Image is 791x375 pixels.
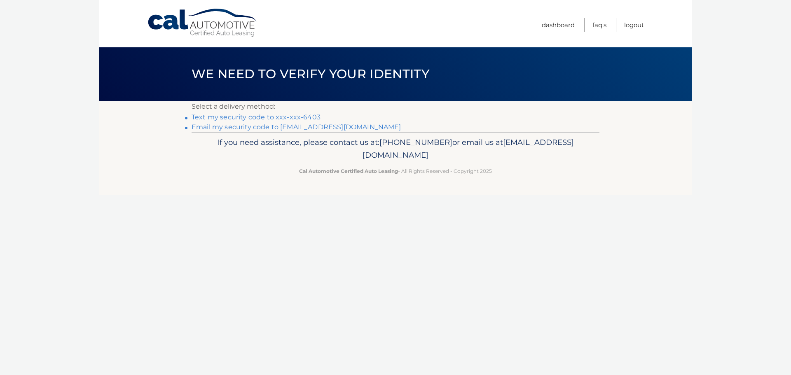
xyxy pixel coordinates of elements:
p: If you need assistance, please contact us at: or email us at [197,136,594,162]
p: Select a delivery method: [192,101,599,112]
a: Email my security code to [EMAIL_ADDRESS][DOMAIN_NAME] [192,123,401,131]
strong: Cal Automotive Certified Auto Leasing [299,168,398,174]
span: [PHONE_NUMBER] [379,137,452,147]
a: FAQ's [592,18,606,32]
a: Cal Automotive [147,8,258,37]
span: We need to verify your identity [192,66,429,82]
p: - All Rights Reserved - Copyright 2025 [197,167,594,175]
a: Text my security code to xxx-xxx-6403 [192,113,321,121]
a: Logout [624,18,644,32]
a: Dashboard [542,18,575,32]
